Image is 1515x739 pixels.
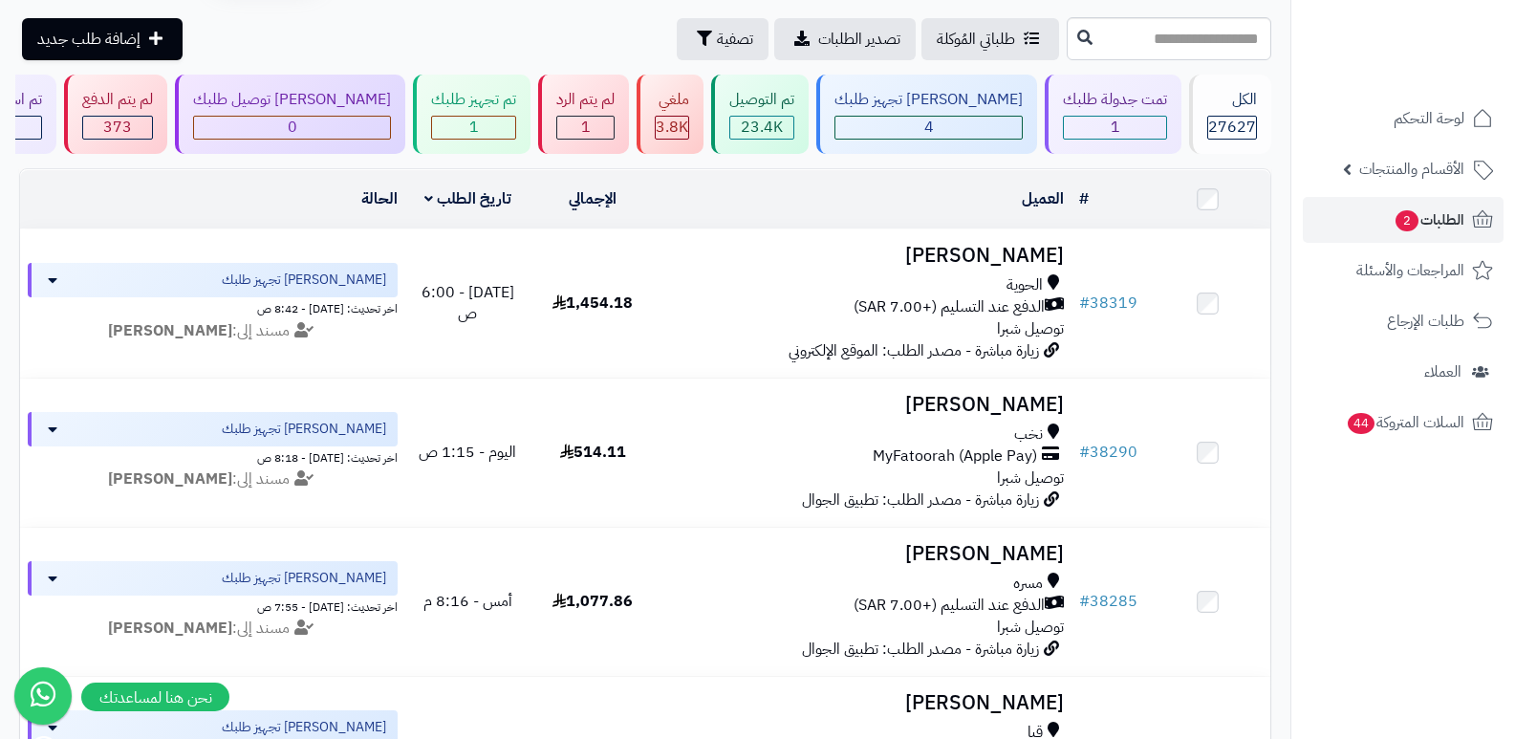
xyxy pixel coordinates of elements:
span: [PERSON_NAME] تجهيز طلبك [222,569,386,588]
span: [DATE] - 6:00 ص [422,281,514,326]
span: العملاء [1424,359,1461,385]
span: لوحة التحكم [1394,105,1464,132]
span: [PERSON_NAME] تجهيز طلبك [222,271,386,290]
span: MyFatoorah (Apple Pay) [873,446,1037,467]
a: الكل27627 [1185,75,1275,154]
span: الأقسام والمنتجات [1359,156,1464,183]
span: زيارة مباشرة - مصدر الطلب: تطبيق الجوال [802,489,1039,511]
span: الحوية [1006,274,1043,296]
a: إضافة طلب جديد [22,18,183,60]
span: السلات المتروكة [1346,409,1464,436]
span: الدفع عند التسليم (+7.00 SAR) [854,296,1045,318]
span: الطلبات [1394,206,1464,233]
span: # [1079,292,1090,315]
span: الدفع عند التسليم (+7.00 SAR) [854,595,1045,617]
a: ملغي 3.8K [633,75,707,154]
h3: [PERSON_NAME] [663,692,1065,714]
a: #38319 [1079,292,1137,315]
div: 0 [194,117,390,139]
span: إضافة طلب جديد [37,28,141,51]
div: [PERSON_NAME] تجهيز طلبك [834,89,1023,111]
a: تم تجهيز طلبك 1 [409,75,534,154]
div: مسند إلى: [13,468,412,490]
span: تصدير الطلبات [818,28,900,51]
span: 373 [103,116,132,139]
div: 373 [83,117,152,139]
a: العملاء [1303,349,1504,395]
span: طلباتي المُوكلة [937,28,1015,51]
span: المراجعات والأسئلة [1356,257,1464,284]
span: طلبات الإرجاع [1387,308,1464,335]
a: طلبات الإرجاع [1303,298,1504,344]
span: توصيل شبرا [997,616,1064,639]
span: 1 [1111,116,1120,139]
a: [PERSON_NAME] تجهيز طلبك 4 [812,75,1041,154]
div: مسند إلى: [13,618,412,640]
span: اليوم - 1:15 ص [419,441,516,464]
div: 3833 [656,117,688,139]
div: لم يتم الرد [556,89,615,111]
span: # [1079,441,1090,464]
div: 1 [1064,117,1166,139]
span: 4 [924,116,934,139]
span: 3.8K [656,116,688,139]
div: تمت جدولة طلبك [1063,89,1167,111]
div: تم التوصيل [729,89,794,111]
span: # [1079,590,1090,613]
a: الطلبات2 [1303,197,1504,243]
span: تصفية [717,28,753,51]
div: 23397 [730,117,793,139]
a: #38290 [1079,441,1137,464]
span: مسره [1013,573,1043,595]
span: توصيل شبرا [997,467,1064,489]
a: # [1079,187,1089,210]
span: 2 [1396,210,1418,231]
a: تمت جدولة طلبك 1 [1041,75,1185,154]
div: 4 [835,117,1022,139]
a: الحالة [361,187,398,210]
span: نخب [1014,424,1043,446]
button: تصفية [677,18,768,60]
h3: [PERSON_NAME] [663,543,1065,565]
span: 23.4K [741,116,783,139]
h3: [PERSON_NAME] [663,245,1065,267]
span: [PERSON_NAME] تجهيز طلبك [222,420,386,439]
span: أمس - 8:16 م [423,590,512,613]
div: 1 [557,117,614,139]
div: اخر تحديث: [DATE] - 8:18 ص [28,446,398,467]
span: [PERSON_NAME] تجهيز طلبك [222,718,386,737]
div: مسند إلى: [13,320,412,342]
span: 0 [288,116,297,139]
div: 1 [432,117,515,139]
a: [PERSON_NAME] توصيل طلبك 0 [171,75,409,154]
strong: [PERSON_NAME] [108,467,232,490]
a: تصدير الطلبات [774,18,916,60]
div: [PERSON_NAME] توصيل طلبك [193,89,391,111]
span: 1 [581,116,591,139]
a: لم يتم الدفع 373 [60,75,171,154]
strong: [PERSON_NAME] [108,319,232,342]
a: المراجعات والأسئلة [1303,248,1504,293]
img: logo-2.png [1385,51,1497,91]
span: 1,077.86 [552,590,633,613]
span: توصيل شبرا [997,317,1064,340]
strong: [PERSON_NAME] [108,617,232,640]
span: 1,454.18 [552,292,633,315]
div: ملغي [655,89,689,111]
span: زيارة مباشرة - مصدر الطلب: الموقع الإلكتروني [789,339,1039,362]
a: الإجمالي [569,187,617,210]
span: 44 [1348,413,1374,434]
span: 27627 [1208,116,1256,139]
div: لم يتم الدفع [82,89,153,111]
a: طلباتي المُوكلة [921,18,1059,60]
span: 514.11 [560,441,626,464]
a: السلات المتروكة44 [1303,400,1504,446]
div: الكل [1207,89,1257,111]
h3: [PERSON_NAME] [663,394,1065,416]
div: تم تجهيز طلبك [431,89,516,111]
a: لم يتم الرد 1 [534,75,633,154]
a: تاريخ الطلب [424,187,511,210]
span: 1 [469,116,479,139]
span: زيارة مباشرة - مصدر الطلب: تطبيق الجوال [802,638,1039,661]
a: لوحة التحكم [1303,96,1504,141]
